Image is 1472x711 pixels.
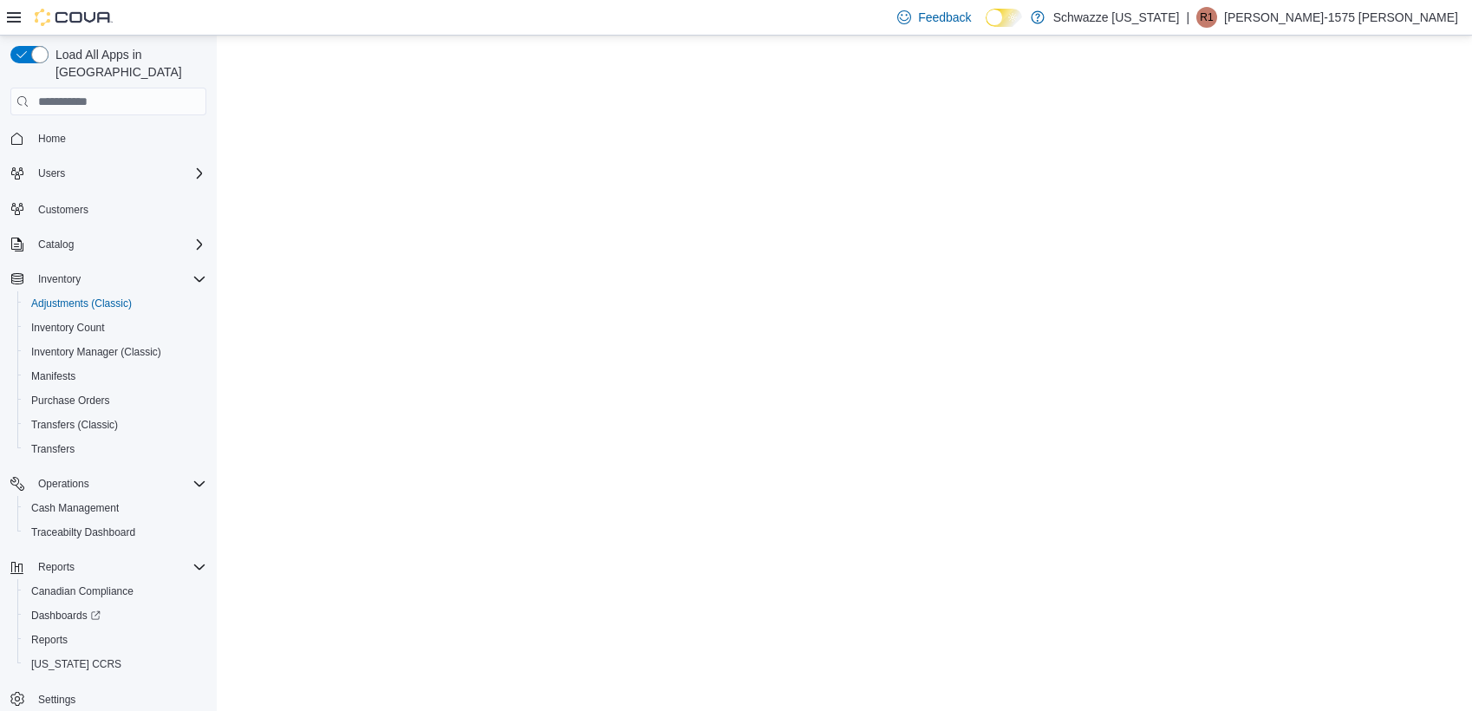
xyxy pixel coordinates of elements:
button: Traceabilty Dashboard [17,520,213,545]
span: Dark Mode [986,27,987,28]
span: Catalog [38,238,74,251]
a: Transfers (Classic) [24,414,125,435]
span: [US_STATE] CCRS [31,657,121,671]
span: Reports [38,560,75,574]
span: Operations [31,473,206,494]
span: Dashboards [24,605,206,626]
a: Dashboards [24,605,107,626]
button: Inventory [3,267,213,291]
a: Canadian Compliance [24,581,140,602]
button: Inventory Manager (Classic) [17,340,213,364]
span: Operations [38,477,89,491]
button: Reports [3,555,213,579]
img: Cova [35,9,113,26]
button: Manifests [17,364,213,388]
span: Load All Apps in [GEOGRAPHIC_DATA] [49,46,206,81]
span: Traceabilty Dashboard [31,525,135,539]
a: Inventory Count [24,317,112,338]
a: Cash Management [24,498,126,519]
a: Transfers [24,439,81,460]
button: Operations [3,472,213,496]
button: Customers [3,196,213,221]
span: Inventory Count [24,317,206,338]
button: Transfers [17,437,213,461]
a: Manifests [24,366,82,387]
div: Rebecca-1575 Pietz [1196,7,1217,28]
span: Customers [38,203,88,217]
button: Canadian Compliance [17,579,213,603]
p: [PERSON_NAME]-1575 [PERSON_NAME] [1224,7,1458,28]
span: Adjustments (Classic) [24,293,206,314]
p: | [1186,7,1189,28]
span: Manifests [31,369,75,383]
span: Settings [31,688,206,710]
button: Purchase Orders [17,388,213,413]
span: Settings [38,693,75,707]
button: Operations [31,473,96,494]
span: Transfers (Classic) [24,414,206,435]
span: Inventory Manager (Classic) [24,342,206,362]
button: Home [3,126,213,151]
span: Home [38,132,66,146]
span: Reports [24,629,206,650]
span: Purchase Orders [24,390,206,411]
a: Reports [24,629,75,650]
span: Canadian Compliance [31,584,134,598]
span: Manifests [24,366,206,387]
span: Transfers [31,442,75,456]
button: Users [31,163,72,184]
span: Catalog [31,234,206,255]
span: Users [38,166,65,180]
span: Customers [31,198,206,219]
button: Users [3,161,213,186]
span: Inventory [38,272,81,286]
span: Cash Management [24,498,206,519]
span: Users [31,163,206,184]
span: Washington CCRS [24,654,206,675]
a: Inventory Manager (Classic) [24,342,168,362]
button: Transfers (Classic) [17,413,213,437]
span: Inventory Count [31,321,105,335]
span: Feedback [918,9,971,26]
button: Reports [31,557,81,577]
span: Transfers [24,439,206,460]
a: Dashboards [17,603,213,628]
span: Canadian Compliance [24,581,206,602]
span: Purchase Orders [31,394,110,408]
a: Settings [31,689,82,710]
span: Reports [31,557,206,577]
a: Home [31,128,73,149]
span: Reports [31,633,68,647]
button: [US_STATE] CCRS [17,652,213,676]
span: Traceabilty Dashboard [24,522,206,543]
span: Transfers (Classic) [31,418,118,432]
span: Inventory Manager (Classic) [31,345,161,359]
span: Inventory [31,269,206,290]
span: Home [31,127,206,149]
button: Cash Management [17,496,213,520]
p: Schwazze [US_STATE] [1053,7,1180,28]
button: Catalog [31,234,81,255]
button: Adjustments (Classic) [17,291,213,316]
button: Inventory [31,269,88,290]
button: Reports [17,628,213,652]
button: Catalog [3,232,213,257]
button: Inventory Count [17,316,213,340]
span: Adjustments (Classic) [31,297,132,310]
a: Traceabilty Dashboard [24,522,142,543]
span: Cash Management [31,501,119,515]
span: R1 [1200,7,1213,28]
a: Customers [31,199,95,220]
input: Dark Mode [986,9,1022,27]
a: Adjustments (Classic) [24,293,139,314]
span: Dashboards [31,609,101,623]
a: Purchase Orders [24,390,117,411]
a: [US_STATE] CCRS [24,654,128,675]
